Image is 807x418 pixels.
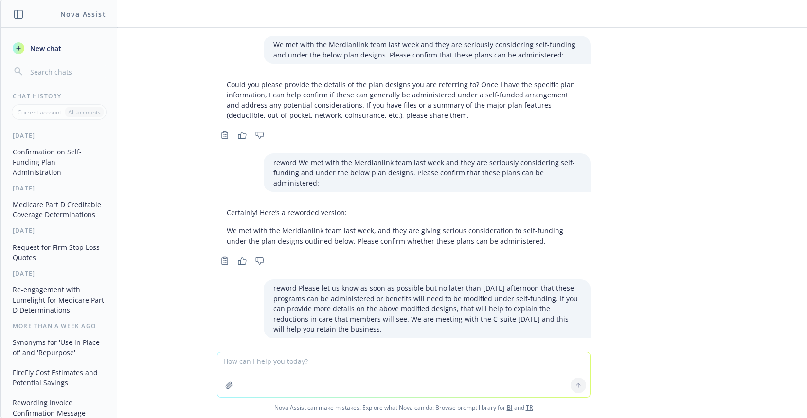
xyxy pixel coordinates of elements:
[273,157,581,188] p: reword We met with the Merdianlink team last week and they are seriously considering self-funding...
[273,39,581,60] p: We met with the Merdianlink team last week and they are seriously considering self-funding and un...
[9,364,109,391] button: FireFly Cost Estimates and Potential Savings
[1,92,117,100] div: Chat History
[68,108,101,116] p: All accounts
[252,254,268,267] button: Thumbs down
[1,269,117,278] div: [DATE]
[28,65,106,78] input: Search chats
[9,282,109,318] button: Re-engagement with Lumelight for Medicare Part D Determinations
[1,184,117,192] div: [DATE]
[1,322,117,330] div: More than a week ago
[252,128,268,142] button: Thumbs down
[1,227,117,235] div: [DATE]
[1,132,117,140] div: [DATE]
[273,283,581,334] p: reword Please let us know as soon as possible but no later than [DATE] afternoon that these progr...
[9,39,109,57] button: New chat
[4,398,803,418] span: Nova Assist can make mistakes. Explore what Nova can do: Browse prompt library for and
[60,9,106,19] h1: Nova Assist
[220,131,229,139] svg: Copy to clipboard
[227,226,581,246] p: We met with the Meridianlink team last week, and they are giving serious consideration to self-fu...
[18,108,61,116] p: Current account
[9,334,109,361] button: Synonyms for 'Use in Place of' and 'Repurpose'
[9,239,109,266] button: Request for Firm Stop Loss Quotes
[9,144,109,180] button: Confirmation on Self-Funding Plan Administration
[28,43,61,54] span: New chat
[9,196,109,223] button: Medicare Part D Creditable Coverage Determinations
[220,256,229,265] svg: Copy to clipboard
[227,208,581,218] p: Certainly! Here’s a reworded version:
[227,79,581,120] p: Could you please provide the details of the plan designs you are referring to? Once I have the sp...
[526,403,533,412] a: TR
[507,403,513,412] a: BI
